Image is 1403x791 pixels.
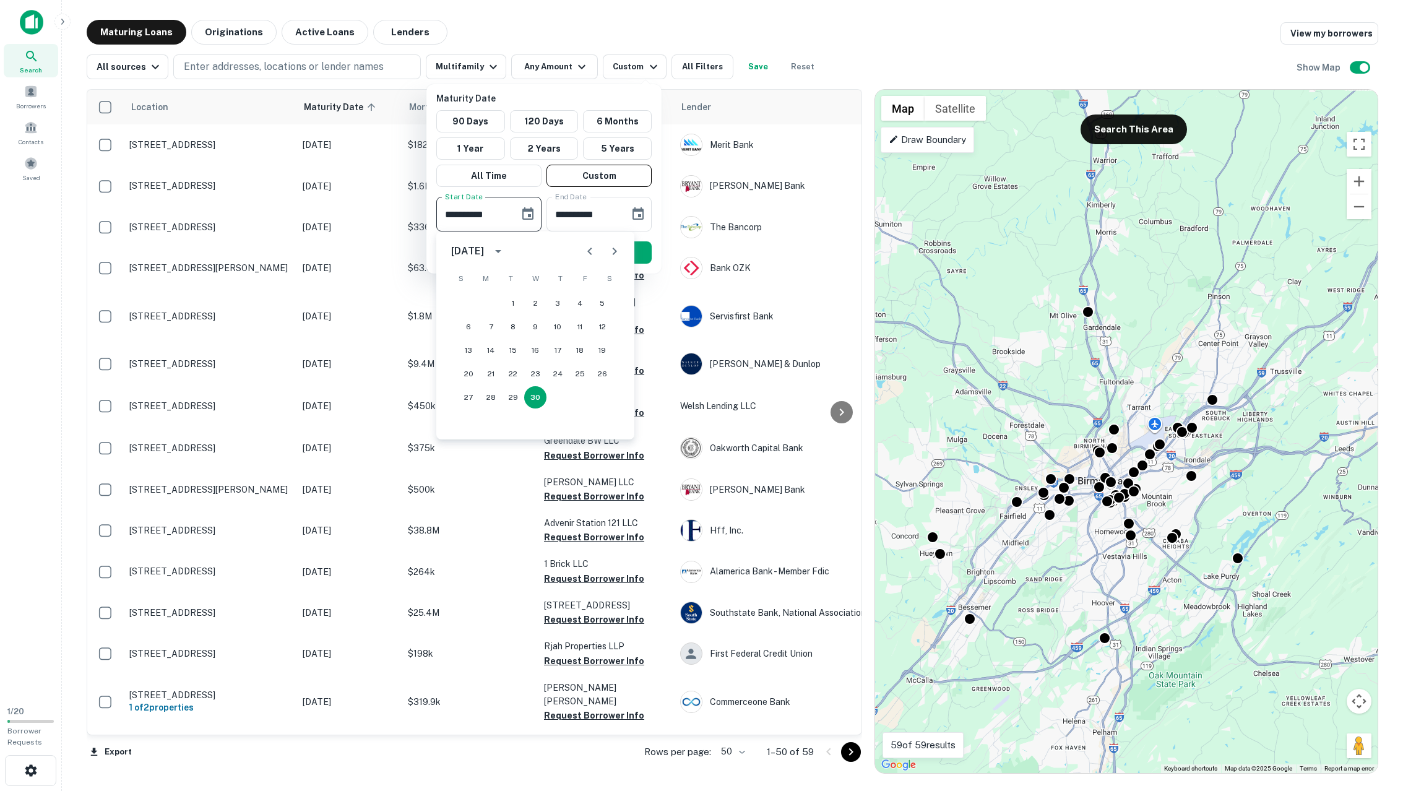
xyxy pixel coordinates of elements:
button: 12 [591,316,613,338]
iframe: Chat Widget [1341,692,1403,751]
button: 11 [569,316,591,338]
button: Next month [602,239,627,264]
button: 120 Days [510,110,579,132]
button: 9 [524,316,546,338]
button: Choose date, selected date is Mar 29, 2026 [626,202,650,227]
button: 25 [569,363,591,385]
button: 6 [457,316,480,338]
button: 15 [502,339,524,361]
button: 29 [502,386,524,408]
button: calendar view is open, switch to year view [488,241,509,262]
span: Tuesday [499,266,522,291]
button: Previous month [577,239,602,264]
label: End Date [555,191,587,202]
button: 17 [546,339,569,361]
button: 5 [591,292,613,314]
button: 20 [457,363,480,385]
button: 13 [457,339,480,361]
button: 90 Days [436,110,505,132]
p: Maturity Date [436,92,657,105]
button: 2 Years [510,137,579,160]
button: Custom [546,165,652,187]
span: Friday [574,266,596,291]
span: Wednesday [524,266,546,291]
button: All Time [436,165,542,187]
span: Thursday [549,266,571,291]
button: 3 [546,292,569,314]
button: 14 [480,339,502,361]
button: 7 [480,316,502,338]
button: 18 [569,339,591,361]
div: [DATE] [451,244,484,259]
button: 16 [524,339,546,361]
button: 1 Year [436,137,505,160]
button: 5 Years [583,137,652,160]
span: Sunday [450,266,472,291]
button: 24 [546,363,569,385]
button: 30 [524,386,546,408]
button: 4 [569,292,591,314]
button: Choose date, selected date is Sep 30, 2026 [516,202,540,227]
button: 21 [480,363,502,385]
label: Start Date [445,191,483,202]
button: 26 [591,363,613,385]
button: 2 [524,292,546,314]
span: Monday [475,266,497,291]
button: 10 [546,316,569,338]
button: 27 [457,386,480,408]
button: 23 [524,363,546,385]
button: 1 [502,292,524,314]
button: 8 [502,316,524,338]
button: 22 [502,363,524,385]
button: 6 Months [583,110,652,132]
button: 28 [480,386,502,408]
span: Saturday [598,266,621,291]
button: 19 [591,339,613,361]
